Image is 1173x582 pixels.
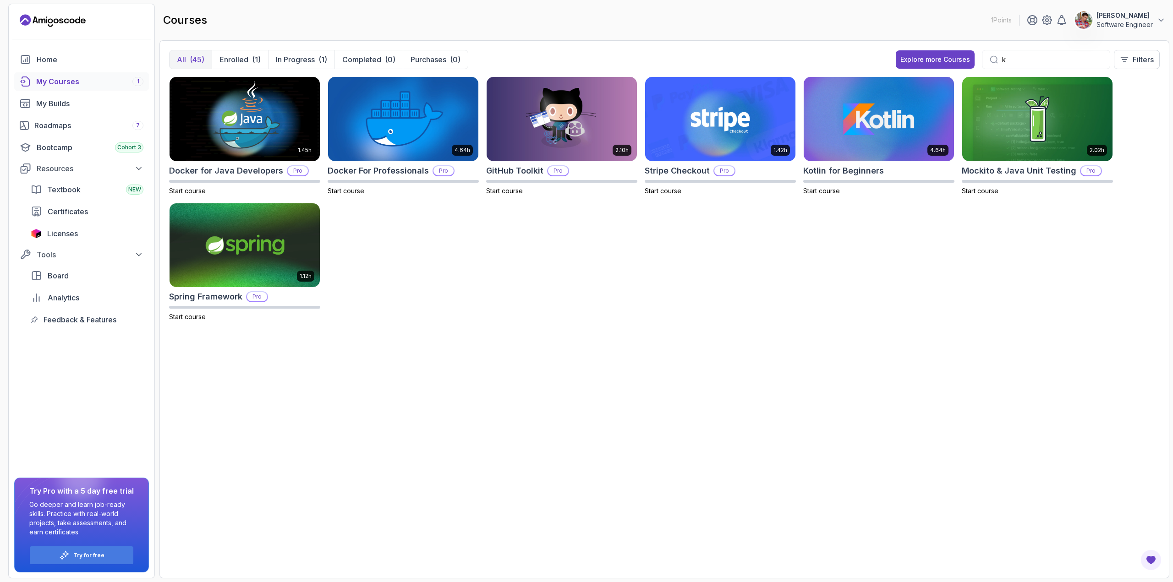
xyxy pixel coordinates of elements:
[334,50,403,69] button: Completed(0)
[169,164,283,177] h2: Docker for Java Developers
[14,160,149,177] button: Resources
[615,147,629,154] p: 2.10h
[1075,11,1092,29] img: user profile image
[411,54,446,65] p: Purchases
[169,187,206,195] span: Start course
[73,552,104,559] a: Try for free
[645,77,795,161] img: Stripe Checkout card
[900,55,970,64] div: Explore more Courses
[548,166,568,175] p: Pro
[1096,11,1153,20] p: [PERSON_NAME]
[47,184,81,195] span: Textbook
[962,164,1076,177] h2: Mockito & Java Unit Testing
[318,54,327,65] div: (1)
[219,54,248,65] p: Enrolled
[44,314,116,325] span: Feedback & Features
[190,54,204,65] div: (45)
[14,138,149,157] a: bootcamp
[328,77,478,161] img: Docker For Professionals card
[486,164,543,177] h2: GitHub Toolkit
[1002,54,1102,65] input: Search...
[29,500,134,537] p: Go deeper and learn job-ready skills. Practice with real-world projects, take assessments, and ea...
[1090,147,1104,154] p: 2.02h
[991,16,1012,25] p: 1 Points
[163,13,207,27] h2: courses
[14,246,149,263] button: Tools
[169,313,206,321] span: Start course
[1133,54,1154,65] p: Filters
[25,267,149,285] a: board
[803,164,884,177] h2: Kotlin for Beginners
[1096,20,1153,29] p: Software Engineer
[170,77,320,161] img: Docker for Java Developers card
[14,94,149,113] a: builds
[47,228,78,239] span: Licenses
[645,187,681,195] span: Start course
[714,166,734,175] p: Pro
[288,166,308,175] p: Pro
[1074,11,1166,29] button: user profile image[PERSON_NAME]Software Engineer
[25,180,149,199] a: textbook
[136,122,140,129] span: 7
[1140,549,1162,571] button: Open Feedback Button
[14,116,149,135] a: roadmaps
[328,164,429,177] h2: Docker For Professionals
[25,224,149,243] a: licenses
[300,272,312,280] p: 1.12h
[403,50,468,69] button: Purchases(0)
[25,310,149,329] a: feedback
[645,164,710,177] h2: Stripe Checkout
[487,77,637,161] img: GitHub Toolkit card
[486,187,523,195] span: Start course
[450,54,460,65] div: (0)
[252,54,261,65] div: (1)
[14,72,149,91] a: courses
[36,98,143,109] div: My Builds
[962,187,998,195] span: Start course
[36,76,143,87] div: My Courses
[276,54,315,65] p: In Progress
[342,54,381,65] p: Completed
[170,50,212,69] button: All(45)
[455,147,470,154] p: 4.64h
[962,77,1113,161] img: Mockito & Java Unit Testing card
[137,78,139,85] span: 1
[896,50,975,69] button: Explore more Courses
[37,163,143,174] div: Resources
[433,166,454,175] p: Pro
[170,203,320,288] img: Spring Framework card
[48,206,88,217] span: Certificates
[34,120,143,131] div: Roadmaps
[212,50,268,69] button: Enrolled(1)
[803,187,840,195] span: Start course
[37,249,143,260] div: Tools
[117,144,141,151] span: Cohort 3
[37,142,143,153] div: Bootcamp
[37,54,143,65] div: Home
[298,147,312,154] p: 1.45h
[169,290,242,303] h2: Spring Framework
[1114,50,1160,69] button: Filters
[128,186,141,193] span: NEW
[48,270,69,281] span: Board
[773,147,787,154] p: 1.42h
[25,288,149,307] a: analytics
[385,54,395,65] div: (0)
[247,292,267,301] p: Pro
[25,202,149,221] a: certificates
[48,292,79,303] span: Analytics
[20,13,86,28] a: Landing page
[31,229,42,238] img: jetbrains icon
[268,50,334,69] button: In Progress(1)
[1081,166,1101,175] p: Pro
[14,50,149,69] a: home
[804,77,954,161] img: Kotlin for Beginners card
[177,54,186,65] p: All
[29,546,134,565] button: Try for free
[328,187,364,195] span: Start course
[930,147,946,154] p: 4.64h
